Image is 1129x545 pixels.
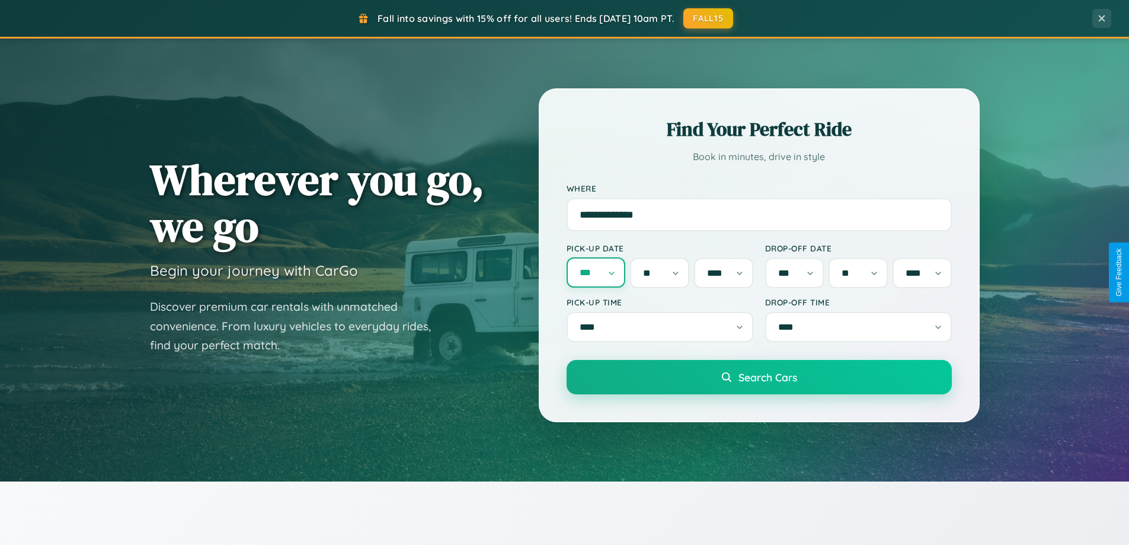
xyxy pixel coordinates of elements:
span: Search Cars [738,371,797,384]
h1: Wherever you go, we go [150,156,484,250]
button: FALL15 [683,8,733,28]
label: Pick-up Time [567,297,753,307]
h3: Begin your journey with CarGo [150,262,358,279]
label: Drop-off Time [765,297,952,307]
label: Pick-up Date [567,243,753,253]
label: Where [567,183,952,193]
h2: Find Your Perfect Ride [567,116,952,142]
button: Search Cars [567,360,952,394]
p: Discover premium car rentals with unmatched convenience. From luxury vehicles to everyday rides, ... [150,297,446,355]
p: Book in minutes, drive in style [567,148,952,165]
div: Give Feedback [1115,248,1123,297]
label: Drop-off Date [765,243,952,253]
span: Fall into savings with 15% off for all users! Ends [DATE] 10am PT. [378,12,674,24]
